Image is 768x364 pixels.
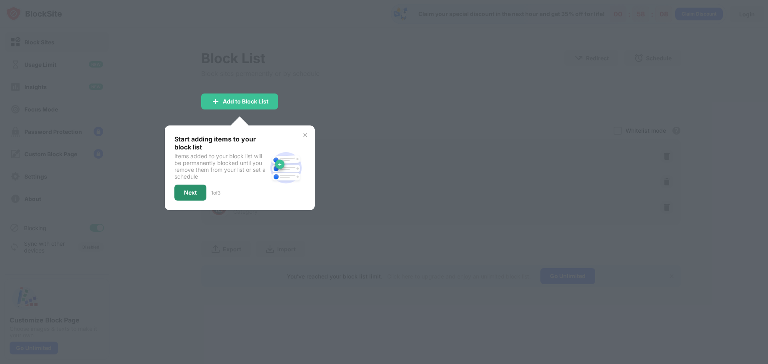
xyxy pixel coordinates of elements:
div: 1 of 3 [211,190,220,196]
img: block-site.svg [267,149,305,187]
img: x-button.svg [302,132,308,138]
div: Next [184,189,197,196]
div: Add to Block List [223,98,268,105]
div: Start adding items to your block list [174,135,267,151]
div: Items added to your block list will be permanently blocked until you remove them from your list o... [174,153,267,180]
